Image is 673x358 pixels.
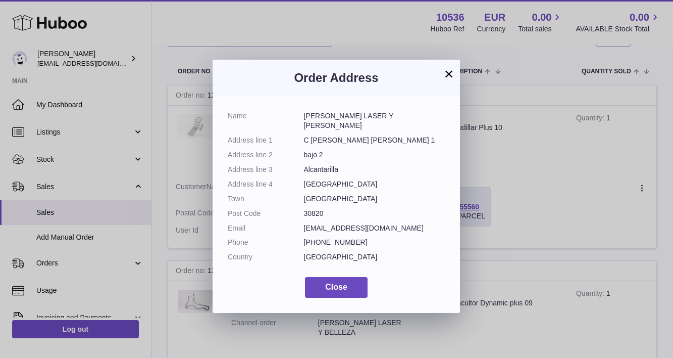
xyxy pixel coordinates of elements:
[443,68,455,80] button: ×
[304,209,445,218] dd: 30820
[304,238,445,247] dd: [PHONE_NUMBER]
[228,70,445,86] h3: Order Address
[304,136,445,145] dd: C [PERSON_NAME] [PERSON_NAME] 1
[304,194,445,204] dd: [GEOGRAPHIC_DATA]
[228,180,304,189] dt: Address line 4
[304,111,445,130] dd: [PERSON_NAME] LASER Y [PERSON_NAME]
[304,165,445,174] dd: Alcantarilla
[228,252,304,262] dt: Country
[228,111,304,130] dt: Name
[304,252,445,262] dd: [GEOGRAPHIC_DATA]
[304,150,445,160] dd: bajo 2
[228,165,304,174] dt: Address line 3
[304,180,445,189] dd: [GEOGRAPHIC_DATA]
[228,150,304,160] dt: Address line 2
[228,194,304,204] dt: Town
[228,209,304,218] dt: Post Code
[228,136,304,145] dt: Address line 1
[228,223,304,233] dt: Email
[325,283,347,291] span: Close
[304,223,445,233] dd: [EMAIL_ADDRESS][DOMAIN_NAME]
[228,238,304,247] dt: Phone
[305,277,368,298] button: Close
